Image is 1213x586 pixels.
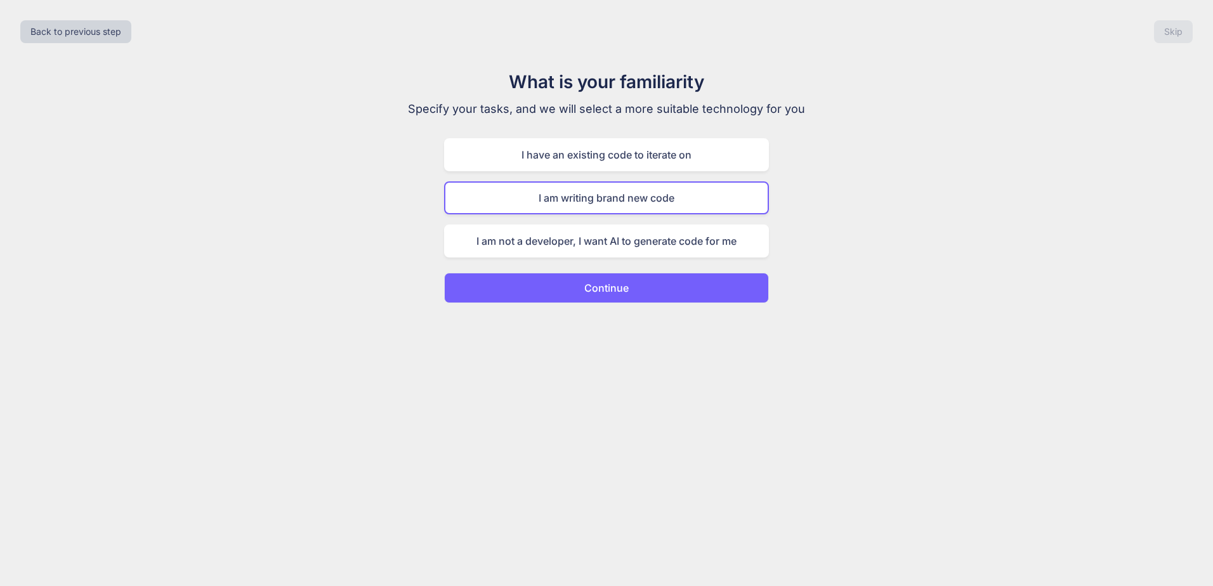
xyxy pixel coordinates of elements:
[444,181,769,214] div: I am writing brand new code
[393,100,820,118] p: Specify your tasks, and we will select a more suitable technology for you
[1154,20,1193,43] button: Skip
[20,20,131,43] button: Back to previous step
[444,225,769,257] div: I am not a developer, I want AI to generate code for me
[444,273,769,303] button: Continue
[584,280,629,296] p: Continue
[444,138,769,171] div: I have an existing code to iterate on
[393,68,820,95] h1: What is your familiarity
